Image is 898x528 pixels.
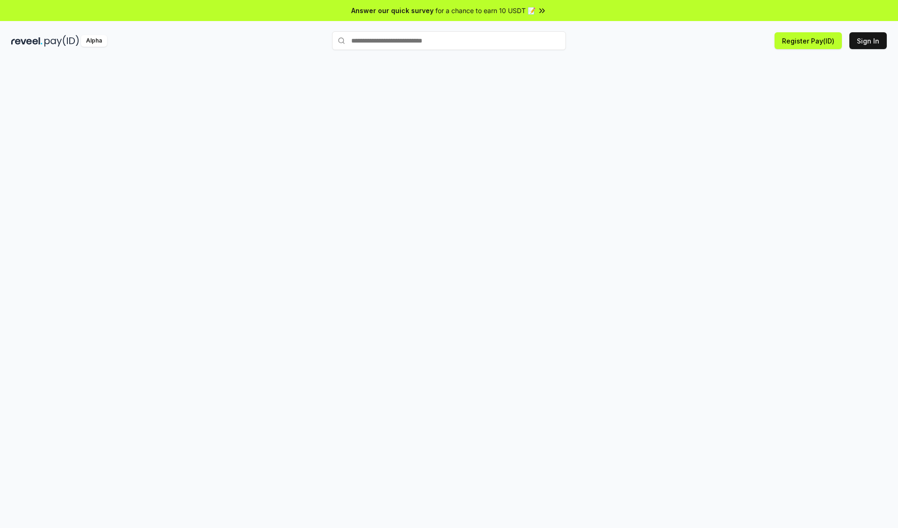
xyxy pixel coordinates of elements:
img: reveel_dark [11,35,43,47]
span: for a chance to earn 10 USDT 📝 [435,6,536,15]
div: Alpha [81,35,107,47]
button: Register Pay(ID) [775,32,842,49]
span: Answer our quick survey [351,6,434,15]
img: pay_id [44,35,79,47]
button: Sign In [849,32,887,49]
